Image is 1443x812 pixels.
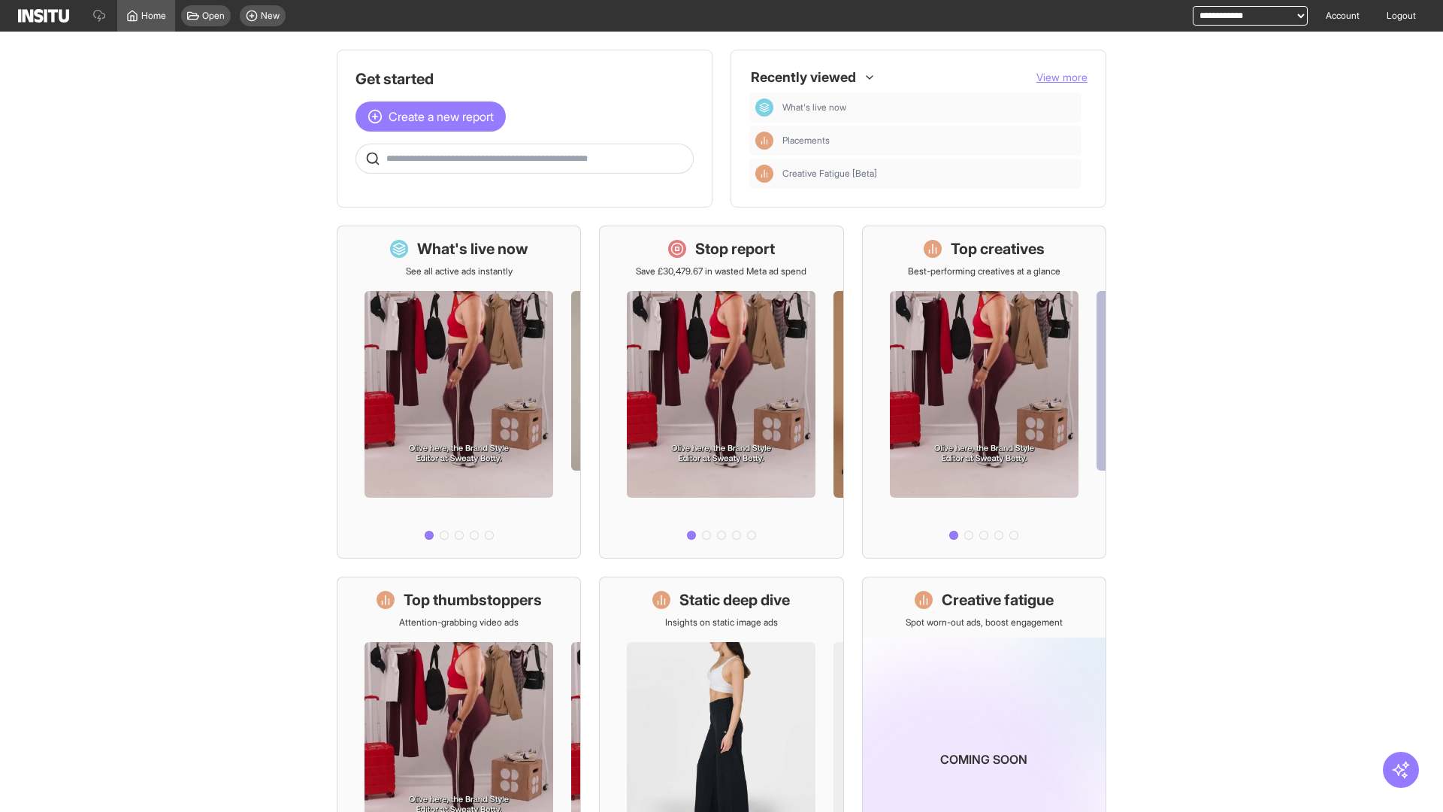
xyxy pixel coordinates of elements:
span: Creative Fatigue [Beta] [782,168,877,180]
p: Attention-grabbing video ads [399,617,519,629]
span: Create a new report [389,108,494,126]
span: What's live now [782,101,846,114]
p: See all active ads instantly [406,265,513,277]
button: Create a new report [355,101,506,132]
span: Placements [782,135,1075,147]
a: Stop reportSave £30,479.67 in wasted Meta ad spend [599,226,843,559]
h1: Top thumbstoppers [404,589,542,611]
div: Insights [755,165,773,183]
h1: Get started [355,68,694,89]
img: Logo [18,9,69,23]
button: View more [1036,70,1088,85]
a: What's live nowSee all active ads instantly [337,226,581,559]
span: Open [202,10,225,22]
span: View more [1036,71,1088,83]
div: Insights [755,132,773,150]
p: Best-performing creatives at a glance [908,265,1060,277]
a: Top creativesBest-performing creatives at a glance [862,226,1106,559]
p: Insights on static image ads [665,617,778,629]
span: What's live now [782,101,1075,114]
span: Home [141,10,166,22]
h1: Static deep dive [679,589,790,611]
h1: Top creatives [951,238,1045,259]
span: New [261,10,280,22]
p: Save £30,479.67 in wasted Meta ad spend [636,265,806,277]
h1: Stop report [695,238,775,259]
div: Dashboard [755,98,773,117]
span: Placements [782,135,830,147]
h1: What's live now [417,238,528,259]
span: Creative Fatigue [Beta] [782,168,1075,180]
